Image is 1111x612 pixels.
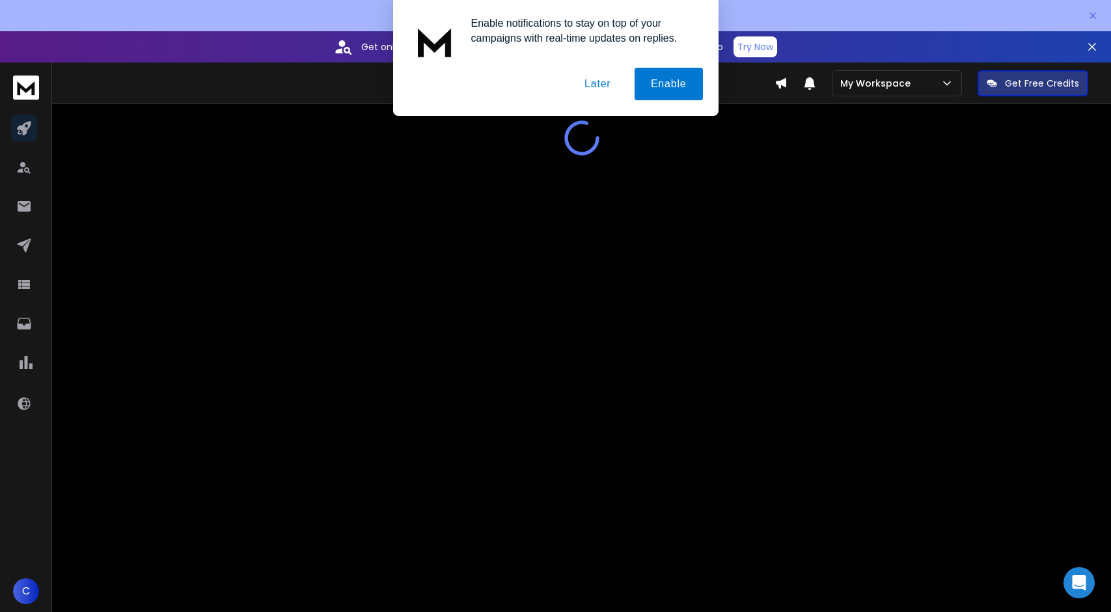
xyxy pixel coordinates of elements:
button: C [13,578,39,604]
div: Enable notifications to stay on top of your campaigns with real-time updates on replies. [461,16,703,46]
button: Enable [635,68,703,100]
img: notification icon [409,16,461,68]
div: Open Intercom Messenger [1063,567,1095,598]
button: Later [568,68,627,100]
